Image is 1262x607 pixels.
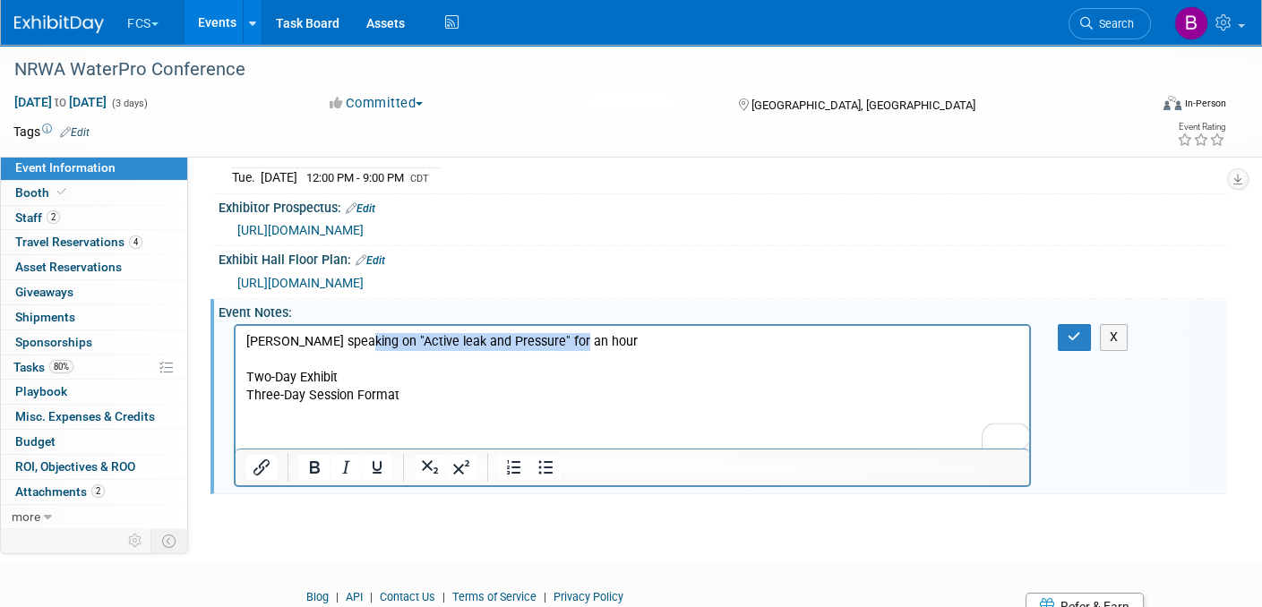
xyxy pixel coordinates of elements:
[1,305,187,329] a: Shipments
[246,455,277,480] button: Insert/edit link
[539,590,551,603] span: |
[219,299,1226,321] div: Event Notes:
[15,285,73,299] span: Giveaways
[1,156,187,180] a: Event Information
[346,202,375,215] a: Edit
[306,171,404,184] span: 12:00 PM - 9:00 PM
[1,480,187,504] a: Attachments2
[1093,17,1134,30] span: Search
[110,98,148,109] span: (3 days)
[306,590,329,603] a: Blog
[346,590,363,603] a: API
[452,590,537,603] a: Terms of Service
[15,459,135,474] span: ROI, Objectives & ROO
[1,505,187,529] a: more
[415,455,445,480] button: Subscript
[15,384,67,398] span: Playbook
[219,246,1226,269] div: Exhibit Hall Floor Plan:
[13,360,73,374] span: Tasks
[15,235,142,249] span: Travel Reservations
[47,210,60,224] span: 2
[60,126,90,139] a: Edit
[331,590,343,603] span: |
[499,455,529,480] button: Numbered list
[13,123,90,141] td: Tags
[530,455,561,480] button: Bullet list
[13,94,107,110] span: [DATE] [DATE]
[129,235,142,249] span: 4
[232,168,261,187] td: Tue.
[15,310,75,324] span: Shipments
[8,54,1123,86] div: NRWA WaterPro Conference
[299,455,330,480] button: Bold
[1,280,187,304] a: Giveaways
[1184,97,1226,110] div: In-Person
[356,254,385,267] a: Edit
[15,185,70,200] span: Booth
[91,484,105,498] span: 2
[15,210,60,225] span: Staff
[237,276,364,290] a: [URL][DOMAIN_NAME]
[57,187,66,197] i: Booth reservation complete
[15,409,155,423] span: Misc. Expenses & Credits
[362,455,392,480] button: Underline
[120,529,151,552] td: Personalize Event Tab Strip
[751,98,975,112] span: [GEOGRAPHIC_DATA], [GEOGRAPHIC_DATA]
[446,455,476,480] button: Superscript
[12,509,40,524] span: more
[331,455,361,480] button: Italic
[1,430,187,454] a: Budget
[1,255,187,279] a: Asset Reservations
[15,484,105,499] span: Attachments
[1,330,187,355] a: Sponsorships
[1046,93,1226,120] div: Event Format
[1069,8,1151,39] a: Search
[380,590,435,603] a: Contact Us
[261,168,297,187] td: [DATE]
[410,173,429,184] span: CDT
[151,529,188,552] td: Toggle Event Tabs
[237,223,364,237] a: [URL][DOMAIN_NAME]
[14,15,104,33] img: ExhibitDay
[554,590,623,603] a: Privacy Policy
[323,94,430,113] button: Committed
[1,380,187,404] a: Playbook
[15,260,122,274] span: Asset Reservations
[1,181,187,205] a: Booth
[49,360,73,373] span: 80%
[1,230,187,254] a: Travel Reservations4
[15,335,92,349] span: Sponsorships
[1,455,187,479] a: ROI, Objectives & ROO
[219,194,1226,218] div: Exhibitor Prospectus:
[1163,96,1181,110] img: Format-Inperson.png
[438,590,450,603] span: |
[1,405,187,429] a: Misc. Expenses & Credits
[15,434,56,449] span: Budget
[52,95,69,109] span: to
[1,355,187,380] a: Tasks80%
[1174,6,1208,40] img: Barb DeWyer
[365,590,377,603] span: |
[15,160,116,175] span: Event Information
[1100,324,1129,350] button: X
[1177,123,1225,132] div: Event Rating
[236,326,1029,449] iframe: Rich Text Area
[1,206,187,230] a: Staff2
